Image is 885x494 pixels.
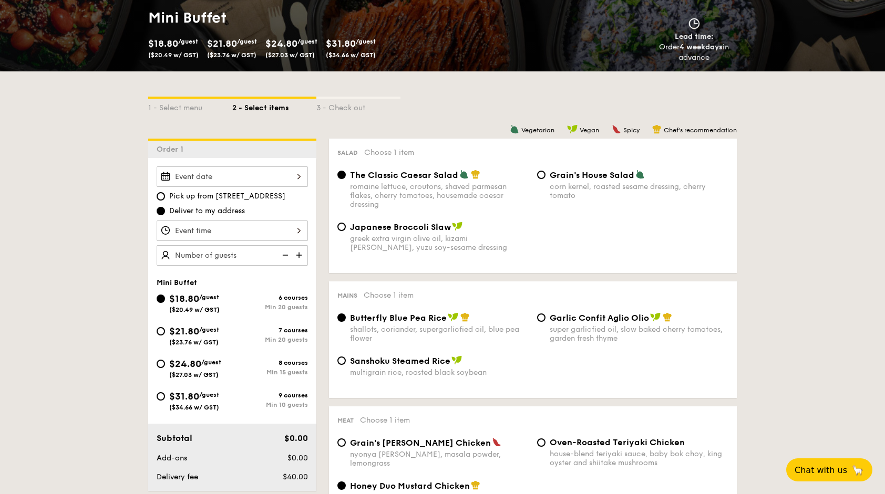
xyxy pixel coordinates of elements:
span: Mini Buffet [157,278,197,287]
input: Grain's [PERSON_NAME] Chickennyonya [PERSON_NAME], masala powder, lemongrass [337,438,346,447]
h1: Mini Buffet [148,8,438,27]
div: nyonya [PERSON_NAME], masala powder, lemongrass [350,450,529,468]
input: Japanese Broccoli Slawgreek extra virgin olive oil, kizami [PERSON_NAME], yuzu soy-sesame dressing [337,223,346,231]
input: Number of guests [157,245,308,266]
div: super garlicfied oil, slow baked cherry tomatoes, garden fresh thyme [550,325,728,343]
img: icon-chef-hat.a58ddaea.svg [460,312,470,322]
input: Butterfly Blue Pea Riceshallots, coriander, supergarlicfied oil, blue pea flower [337,313,346,322]
span: $0.00 [284,433,308,443]
span: 🦙 [851,464,864,476]
img: icon-chef-hat.a58ddaea.svg [471,480,480,490]
span: /guest [356,38,376,45]
span: ($27.03 w/ GST) [169,371,219,379]
img: icon-chef-hat.a58ddaea.svg [652,124,662,134]
span: /guest [199,293,219,301]
div: 3 - Check out [316,99,400,113]
span: Meat [337,417,354,424]
div: Min 20 guests [232,303,308,311]
span: Choose 1 item [364,148,414,157]
span: $18.80 [148,38,178,49]
img: icon-clock.2db775ea.svg [686,18,702,29]
span: $21.80 [169,325,199,337]
strong: 4 weekdays [680,43,723,51]
img: icon-vegan.f8ff3823.svg [650,312,661,322]
input: Sanshoku Steamed Ricemultigrain rice, roasted black soybean [337,356,346,365]
input: $18.80/guest($20.49 w/ GST)6 coursesMin 20 guests [157,295,165,303]
div: Order in advance [647,42,741,63]
div: 1 - Select menu [148,99,232,113]
span: /guest [297,38,317,45]
img: icon-vegetarian.fe4039eb.svg [459,170,469,179]
input: Grain's House Saladcorn kernel, roasted sesame dressing, cherry tomato [537,171,546,179]
input: Garlic Confit Aglio Oliosuper garlicfied oil, slow baked cherry tomatoes, garden fresh thyme [537,313,546,322]
span: /guest [201,359,221,366]
div: 7 courses [232,327,308,334]
span: $31.80 [326,38,356,49]
div: house-blend teriyaki sauce, baby bok choy, king oyster and shiitake mushrooms [550,449,728,467]
input: Deliver to my address [157,207,165,215]
span: $18.80 [169,293,199,304]
img: icon-spicy.37a8142b.svg [492,437,501,447]
span: Chat with us [795,465,847,475]
span: Lead time: [675,32,714,41]
span: Subtotal [157,433,192,443]
img: icon-vegan.f8ff3823.svg [452,222,462,231]
img: icon-chef-hat.a58ddaea.svg [471,170,480,179]
span: Grain's [PERSON_NAME] Chicken [350,438,491,448]
input: $31.80/guest($34.66 w/ GST)9 coursesMin 10 guests [157,392,165,401]
div: Min 20 guests [232,336,308,343]
input: Event time [157,220,308,241]
div: Min 15 guests [232,369,308,376]
span: /guest [178,38,198,45]
input: $24.80/guest($27.03 w/ GST)8 coursesMin 15 guests [157,360,165,368]
div: greek extra virgin olive oil, kizami [PERSON_NAME], yuzu soy-sesame dressing [350,234,529,252]
span: Mains [337,292,357,299]
span: Pick up from [STREET_ADDRESS] [169,191,285,202]
input: Oven-Roasted Teriyaki Chickenhouse-blend teriyaki sauce, baby bok choy, king oyster and shiitake ... [537,438,546,447]
span: Salad [337,149,358,156]
div: Min 10 guests [232,401,308,408]
img: icon-vegan.f8ff3823.svg [451,355,462,365]
span: ($34.66 w/ GST) [169,404,219,411]
span: Choose 1 item [360,416,410,425]
span: ($34.66 w/ GST) [326,51,376,59]
img: icon-reduce.1d2dbef1.svg [276,245,292,265]
span: $31.80 [169,391,199,402]
span: The Classic Caesar Salad [350,170,458,180]
div: 8 courses [232,359,308,366]
span: $21.80 [207,38,237,49]
span: Sanshoku Steamed Rice [350,356,450,366]
input: Event date [157,166,308,187]
span: /guest [199,391,219,398]
span: Deliver to my address [169,206,245,216]
div: multigrain rice, roasted black soybean [350,368,529,377]
img: icon-vegetarian.fe4039eb.svg [635,170,645,179]
span: Grain's House Salad [550,170,634,180]
span: Vegetarian [521,127,554,134]
span: ($20.49 w/ GST) [169,306,220,313]
span: Add-ons [157,454,187,463]
div: 9 courses [232,392,308,399]
span: Oven-Roasted Teriyaki Chicken [550,437,685,447]
input: Pick up from [STREET_ADDRESS] [157,192,165,201]
div: shallots, coriander, supergarlicfied oil, blue pea flower [350,325,529,343]
img: icon-add.58712e84.svg [292,245,308,265]
div: 2 - Select items [232,99,316,113]
span: Butterfly Blue Pea Rice [350,313,447,323]
span: Choose 1 item [364,291,414,300]
span: Spicy [623,127,640,134]
img: icon-spicy.37a8142b.svg [612,124,621,134]
span: Order 1 [157,145,188,154]
span: $40.00 [283,472,308,481]
span: /guest [199,326,219,333]
img: icon-chef-hat.a58ddaea.svg [663,312,672,322]
span: $24.80 [265,38,297,49]
img: icon-vegan.f8ff3823.svg [567,124,578,134]
span: $24.80 [169,358,201,370]
span: Honey Duo Mustard Chicken [350,481,470,491]
span: /guest [237,38,257,45]
span: Garlic Confit Aglio Olio [550,313,649,323]
input: The Classic Caesar Saladromaine lettuce, croutons, shaved parmesan flakes, cherry tomatoes, house... [337,171,346,179]
div: romaine lettuce, croutons, shaved parmesan flakes, cherry tomatoes, housemade caesar dressing [350,182,529,209]
input: $21.80/guest($23.76 w/ GST)7 coursesMin 20 guests [157,327,165,335]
